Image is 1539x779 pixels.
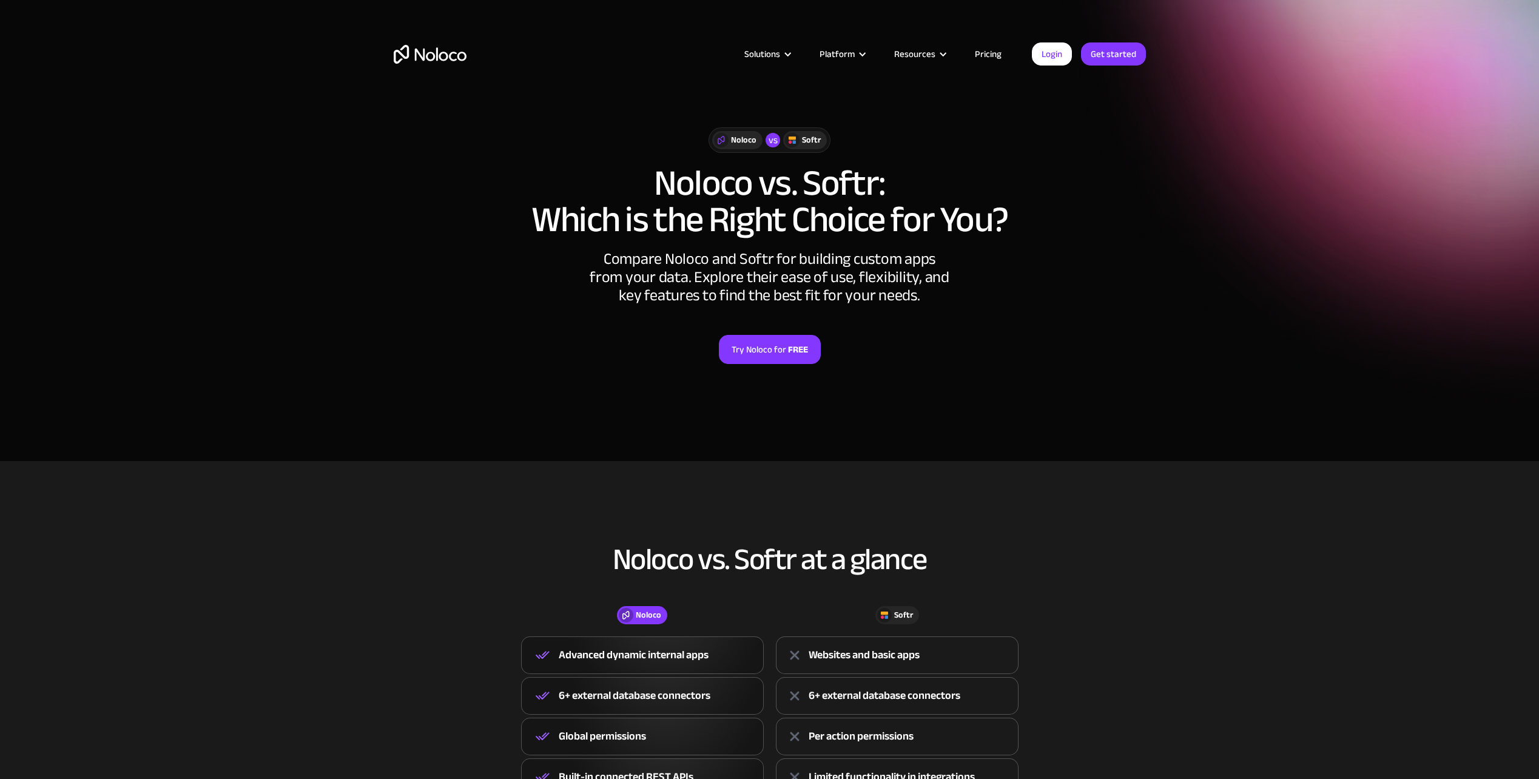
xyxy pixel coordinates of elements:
div: Softr [802,133,821,147]
h2: Noloco vs. Softr at a glance [394,543,1146,576]
h1: Noloco vs. Softr: Which is the Right Choice for You? [394,165,1146,238]
div: Solutions [729,46,804,62]
div: Resources [894,46,935,62]
strong: FREE [788,342,808,357]
a: Get started [1081,42,1146,66]
div: Solutions [744,46,780,62]
div: 6+ external database connectors [559,687,710,705]
div: Per action permissions [809,727,914,746]
div: Platform [820,46,855,62]
div: vs [766,133,780,147]
a: home [394,45,466,64]
div: Platform [804,46,879,62]
div: Softr [894,609,913,622]
div: Websites and basic apps [809,646,920,664]
div: Global permissions [559,727,646,746]
a: Login [1032,42,1072,66]
a: Pricing [960,46,1017,62]
div: Noloco [636,609,661,622]
div: Resources [879,46,960,62]
div: Noloco [731,133,756,147]
div: Compare Noloco and Softr for building custom apps from your data. Explore their ease of use, flex... [588,250,952,305]
div: Advanced dynamic internal apps [559,646,709,664]
div: 6+ external database connectors [809,687,960,705]
a: Try Noloco forFREE [719,335,821,364]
